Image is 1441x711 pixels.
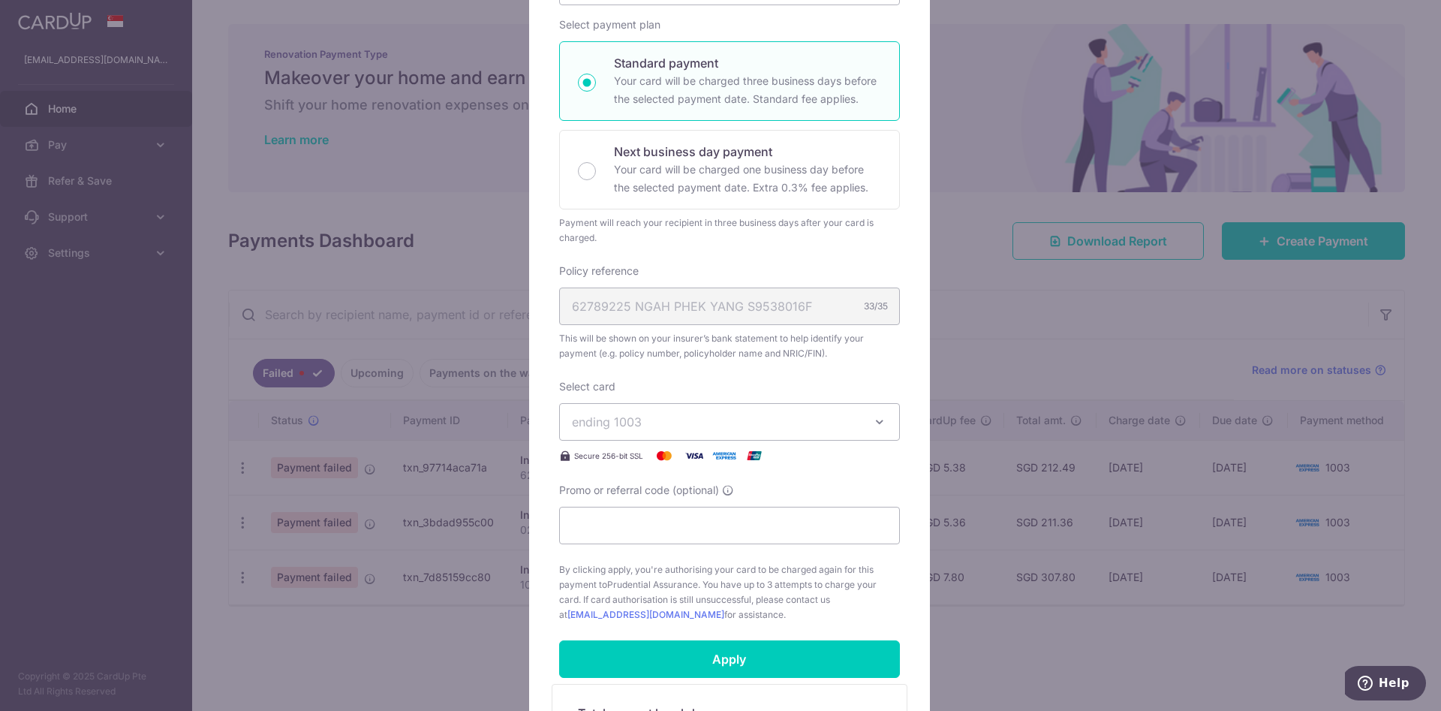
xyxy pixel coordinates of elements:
[739,447,769,465] img: UnionPay
[679,447,709,465] img: Visa
[559,562,900,622] span: By clicking apply, you're authorising your card to be charged again for this payment to . You hav...
[559,483,719,498] span: Promo or referral code (optional)
[614,143,881,161] p: Next business day payment
[864,299,888,314] div: 33/35
[607,579,698,590] span: Prudential Assurance
[649,447,679,465] img: Mastercard
[559,379,615,394] label: Select card
[614,72,881,108] p: Your card will be charged three business days before the selected payment date. Standard fee appl...
[559,403,900,441] button: ending 1003
[567,609,724,620] a: [EMAIL_ADDRESS][DOMAIN_NAME]
[709,447,739,465] img: American Express
[614,161,881,197] p: Your card will be charged one business day before the selected payment date. Extra 0.3% fee applies.
[614,54,881,72] p: Standard payment
[572,414,642,429] span: ending 1003
[574,450,643,462] span: Secure 256-bit SSL
[1345,666,1426,703] iframe: Opens a widget where you can find more information
[559,331,900,361] span: This will be shown on your insurer’s bank statement to help identify your payment (e.g. policy nu...
[559,215,900,246] div: Payment will reach your recipient in three business days after your card is charged.
[559,640,900,678] input: Apply
[559,264,639,279] label: Policy reference
[559,17,660,32] label: Select payment plan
